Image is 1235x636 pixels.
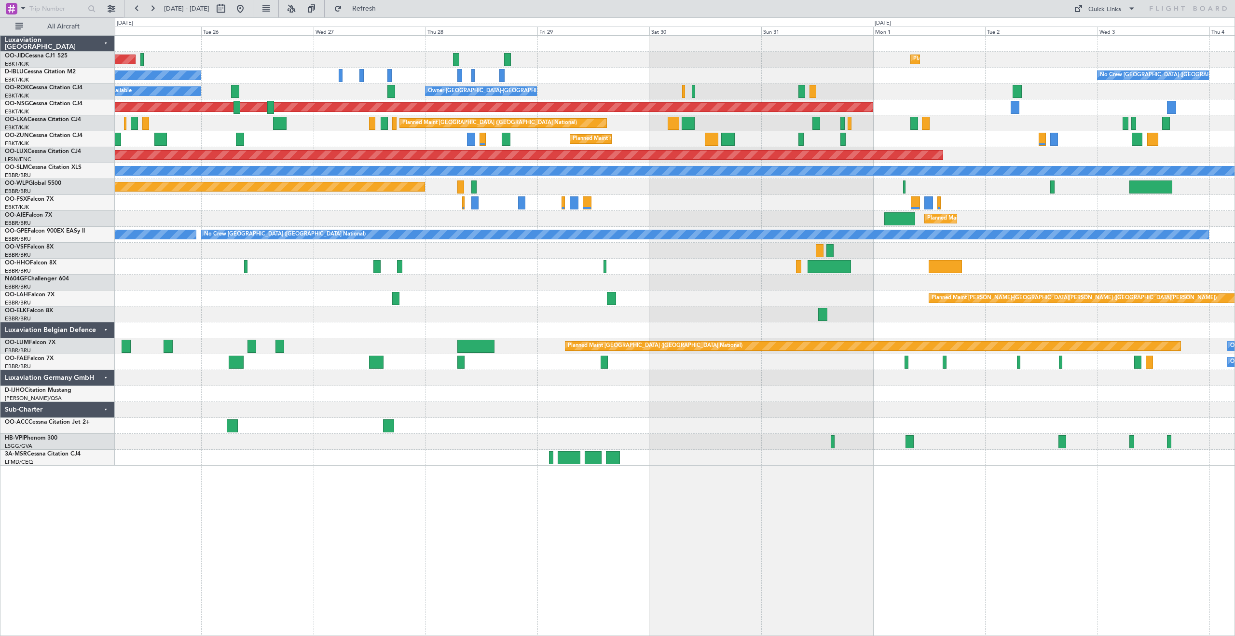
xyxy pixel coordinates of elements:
[5,260,30,266] span: OO-HHO
[5,220,31,227] a: EBBR/BRU
[5,165,28,170] span: OO-SLM
[5,356,27,361] span: OO-FAE
[5,117,27,123] span: OO-LXA
[5,53,68,59] a: OO-JIDCessna CJ1 525
[5,133,82,138] a: OO-ZUNCessna Citation CJ4
[5,188,31,195] a: EBBR/BRU
[5,267,31,275] a: EBBR/BRU
[5,92,29,99] a: EBKT/KJK
[5,117,81,123] a: OO-LXACessna Citation CJ4
[573,132,685,146] div: Planned Maint Kortrijk-[GEOGRAPHIC_DATA]
[5,140,29,147] a: EBKT/KJK
[985,27,1097,35] div: Tue 2
[5,276,27,282] span: N604GF
[314,27,425,35] div: Wed 27
[5,228,85,234] a: OO-GPEFalcon 900EX EASy II
[329,1,387,16] button: Refresh
[344,5,384,12] span: Refresh
[5,165,82,170] a: OO-SLMCessna Citation XLS
[5,133,29,138] span: OO-ZUN
[5,212,26,218] span: OO-AIE
[5,387,71,393] a: D-IJHOCitation Mustang
[5,156,31,163] a: LFSN/ENC
[568,339,742,353] div: Planned Maint [GEOGRAPHIC_DATA] ([GEOGRAPHIC_DATA] National)
[5,435,57,441] a: HB-VPIPhenom 300
[5,85,29,91] span: OO-ROK
[5,260,56,266] a: OO-HHOFalcon 8X
[5,419,28,425] span: OO-ACC
[117,19,133,28] div: [DATE]
[5,451,27,457] span: 3A-MSR
[5,124,29,131] a: EBKT/KJK
[1098,27,1209,35] div: Wed 3
[164,4,209,13] span: [DATE] - [DATE]
[5,53,25,59] span: OO-JID
[1069,1,1140,16] button: Quick Links
[5,442,32,450] a: LSGG/GVA
[537,27,649,35] div: Fri 29
[204,227,366,242] div: No Crew [GEOGRAPHIC_DATA] ([GEOGRAPHIC_DATA] National)
[932,291,1217,305] div: Planned Maint [PERSON_NAME]-[GEOGRAPHIC_DATA][PERSON_NAME] ([GEOGRAPHIC_DATA][PERSON_NAME])
[5,283,31,290] a: EBBR/BRU
[5,101,82,107] a: OO-NSGCessna Citation CJ4
[761,27,873,35] div: Sun 31
[5,451,81,457] a: 3A-MSRCessna Citation CJ4
[5,101,29,107] span: OO-NSG
[5,244,54,250] a: OO-VSFFalcon 8X
[5,356,54,361] a: OO-FAEFalcon 7X
[927,211,1079,226] div: Planned Maint [GEOGRAPHIC_DATA] ([GEOGRAPHIC_DATA])
[89,27,201,35] div: Mon 25
[5,244,27,250] span: OO-VSF
[5,212,52,218] a: OO-AIEFalcon 7X
[428,84,558,98] div: Owner [GEOGRAPHIC_DATA]-[GEOGRAPHIC_DATA]
[5,340,55,346] a: OO-LUMFalcon 7X
[5,419,90,425] a: OO-ACCCessna Citation Jet 2+
[5,251,31,259] a: EBBR/BRU
[5,196,54,202] a: OO-FSXFalcon 7X
[5,69,24,75] span: D-IBLU
[5,149,81,154] a: OO-LUXCessna Citation CJ4
[11,19,105,34] button: All Aircraft
[5,76,29,83] a: EBKT/KJK
[5,60,29,68] a: EBKT/KJK
[425,27,537,35] div: Thu 28
[5,235,31,243] a: EBBR/BRU
[873,27,985,35] div: Mon 1
[5,347,31,354] a: EBBR/BRU
[5,180,61,186] a: OO-WLPGlobal 5500
[5,435,24,441] span: HB-VPI
[25,23,102,30] span: All Aircraft
[5,395,62,402] a: [PERSON_NAME]/QSA
[5,387,25,393] span: D-IJHO
[649,27,761,35] div: Sat 30
[5,308,27,314] span: OO-ELK
[5,276,69,282] a: N604GFChallenger 604
[5,85,82,91] a: OO-ROKCessna Citation CJ4
[29,1,85,16] input: Trip Number
[402,116,577,130] div: Planned Maint [GEOGRAPHIC_DATA] ([GEOGRAPHIC_DATA] National)
[5,172,31,179] a: EBBR/BRU
[5,315,31,322] a: EBBR/BRU
[5,292,55,298] a: OO-LAHFalcon 7X
[5,69,76,75] a: D-IBLUCessna Citation M2
[5,228,27,234] span: OO-GPE
[5,340,29,346] span: OO-LUM
[5,108,29,115] a: EBKT/KJK
[5,363,31,370] a: EBBR/BRU
[5,458,33,466] a: LFMD/CEQ
[913,52,1026,67] div: Planned Maint Kortrijk-[GEOGRAPHIC_DATA]
[5,299,31,306] a: EBBR/BRU
[5,149,27,154] span: OO-LUX
[5,196,27,202] span: OO-FSX
[5,180,28,186] span: OO-WLP
[201,27,313,35] div: Tue 26
[5,204,29,211] a: EBKT/KJK
[1088,5,1121,14] div: Quick Links
[5,308,53,314] a: OO-ELKFalcon 8X
[875,19,891,28] div: [DATE]
[5,292,28,298] span: OO-LAH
